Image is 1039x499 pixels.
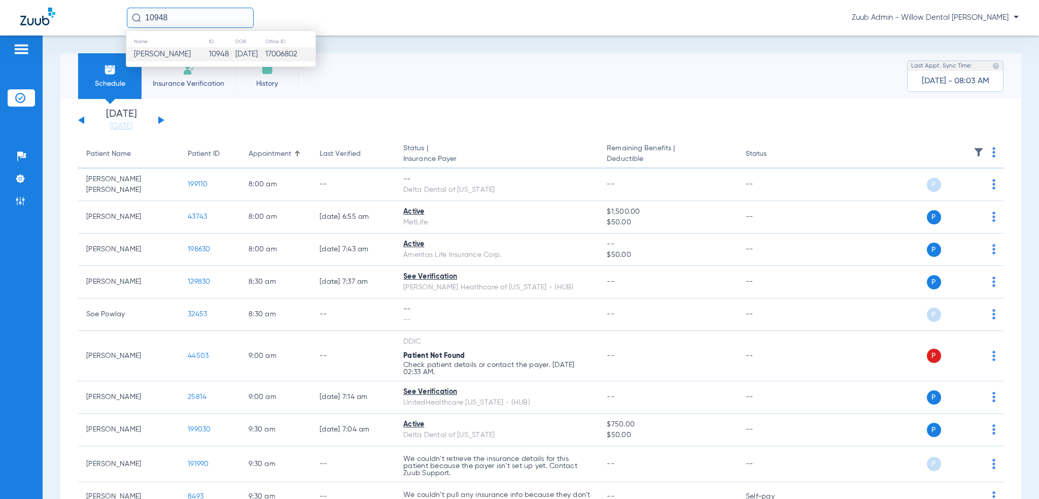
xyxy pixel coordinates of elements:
[403,185,591,195] div: Delta Dental of [US_STATE]
[240,266,311,298] td: 8:30 AM
[235,36,264,47] th: DOB
[311,234,395,266] td: [DATE] 7:43 AM
[320,149,387,159] div: Last Verified
[134,50,191,58] span: [PERSON_NAME]
[311,169,395,201] td: --
[992,62,999,70] img: last sync help info
[188,149,232,159] div: Patient ID
[183,63,195,76] img: Manual Insurance Verification
[738,446,806,482] td: --
[240,381,311,414] td: 9:00 AM
[188,352,209,359] span: 44503
[311,298,395,331] td: --
[243,79,291,89] span: History
[149,79,228,89] span: Insurance Verification
[927,210,941,224] span: P
[188,181,208,188] span: 199110
[403,387,591,397] div: See Verification
[403,217,591,228] div: MetLife
[78,381,180,414] td: [PERSON_NAME]
[78,298,180,331] td: Soe Powlay
[738,298,806,331] td: --
[927,457,941,471] span: P
[403,207,591,217] div: Active
[265,36,316,47] th: Office ID
[607,419,730,430] span: $750.00
[240,414,311,446] td: 9:30 AM
[209,36,235,47] th: ID
[922,76,989,86] span: [DATE] - 08:03 AM
[927,275,941,289] span: P
[235,47,264,61] td: [DATE]
[927,390,941,405] span: P
[240,298,311,331] td: 8:30 AM
[127,8,254,28] input: Search for patients
[992,309,995,319] img: group-dot-blue.svg
[988,450,1039,499] iframe: Chat Widget
[738,201,806,234] td: --
[403,239,591,250] div: Active
[607,460,614,468] span: --
[209,47,235,61] td: 10948
[927,349,941,363] span: P
[188,278,211,285] span: 129830
[403,455,591,477] p: We couldn’t retrieve the insurance details for this patient because the payer isn’t set up yet. C...
[738,331,806,381] td: --
[927,243,941,257] span: P
[240,201,311,234] td: 8:00 AM
[403,352,465,359] span: Patient Not Found
[607,181,614,188] span: --
[403,282,591,293] div: [PERSON_NAME] Healthcare of [US_STATE] - (HUB)
[403,315,591,325] div: --
[78,266,180,298] td: [PERSON_NAME]
[992,179,995,189] img: group-dot-blue.svg
[78,169,180,201] td: [PERSON_NAME] [PERSON_NAME]
[403,304,591,315] div: --
[992,277,995,287] img: group-dot-blue.svg
[188,311,207,318] span: 32453
[265,47,316,61] td: 17006802
[607,393,614,401] span: --
[261,63,273,76] img: History
[249,149,303,159] div: Appointment
[927,308,941,322] span: P
[78,234,180,266] td: [PERSON_NAME]
[78,331,180,381] td: [PERSON_NAME]
[607,239,730,250] span: --
[738,140,806,169] th: Status
[974,147,984,157] img: filter.svg
[738,169,806,201] td: --
[738,381,806,414] td: --
[992,147,995,157] img: group-dot-blue.svg
[607,430,730,441] span: $50.00
[240,169,311,201] td: 8:00 AM
[992,392,995,402] img: group-dot-blue.svg
[311,446,395,482] td: --
[188,393,206,401] span: 25814
[78,414,180,446] td: [PERSON_NAME]
[927,423,941,437] span: P
[403,250,591,260] div: Ameritas Life Insurance Corp.
[20,8,55,25] img: Zuub Logo
[403,337,591,347] div: DDIC
[607,250,730,260] span: $50.00
[992,244,995,254] img: group-dot-blue.svg
[320,149,361,159] div: Last Verified
[188,213,207,220] span: 43743
[607,311,614,318] span: --
[607,352,614,359] span: --
[104,63,116,76] img: Schedule
[13,43,29,55] img: hamburger-icon
[403,397,591,408] div: UnitedHealthcare [US_STATE] - (HUB)
[738,414,806,446] td: --
[188,460,209,468] span: 191990
[395,140,599,169] th: Status |
[86,149,131,159] div: Patient Name
[852,13,1019,23] span: Zuub Admin - Willow Dental [PERSON_NAME]
[992,212,995,222] img: group-dot-blue.svg
[927,178,941,192] span: P
[86,149,171,159] div: Patient Name
[78,201,180,234] td: [PERSON_NAME]
[607,217,730,228] span: $50.00
[311,266,395,298] td: [DATE] 7:37 AM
